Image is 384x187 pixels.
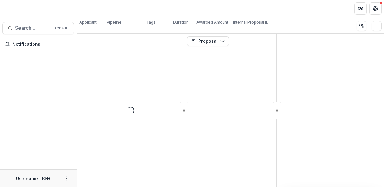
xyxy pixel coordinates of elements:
p: Username [16,175,38,182]
button: More [63,175,70,182]
button: Notifications [2,39,74,49]
p: Internal Proposal ID [233,20,269,25]
p: Role [40,176,52,181]
button: Search... [2,22,74,34]
p: Duration [173,20,188,25]
p: Applicant [79,20,97,25]
button: Proposal [187,36,229,46]
p: Tags [146,20,156,25]
p: Awarded Amount [196,20,228,25]
div: Ctrl + K [54,25,69,32]
button: Partners [354,2,367,15]
button: Get Help [369,2,382,15]
p: Pipeline [107,20,121,25]
span: Search... [15,25,51,31]
span: Notifications [12,42,72,47]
